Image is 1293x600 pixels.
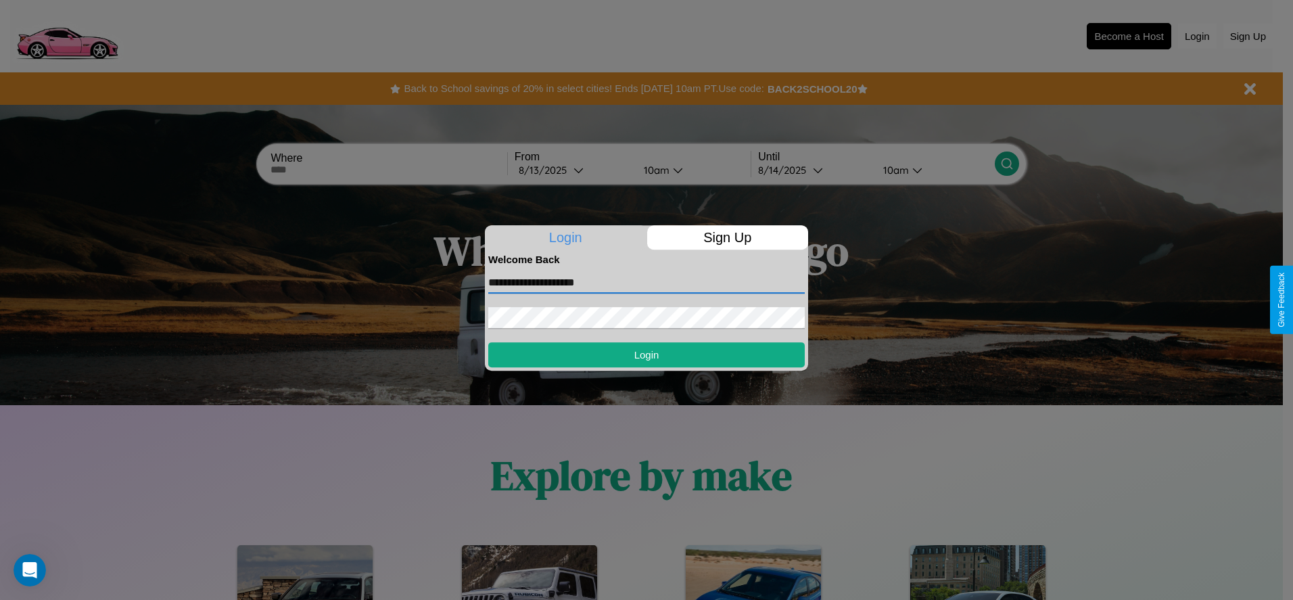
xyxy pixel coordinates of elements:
[647,225,809,250] p: Sign Up
[488,254,805,265] h4: Welcome Back
[14,554,46,586] iframe: Intercom live chat
[488,342,805,367] button: Login
[1277,273,1286,327] div: Give Feedback
[485,225,646,250] p: Login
